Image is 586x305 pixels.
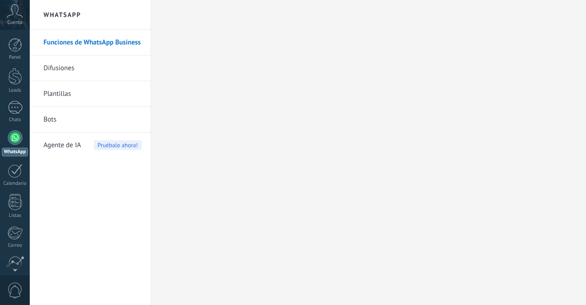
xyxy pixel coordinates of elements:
[30,55,151,81] li: Difusiones
[2,117,28,123] div: Chats
[7,20,22,26] span: Cuenta
[2,148,28,156] div: WhatsApp
[2,181,28,187] div: Calendario
[43,133,81,158] span: Agente de IA
[43,55,141,81] a: Difusiones
[43,107,141,133] a: Bots
[43,30,141,55] a: Funciones de WhatsApp Business
[2,55,28,61] div: Panel
[30,81,151,107] li: Plantillas
[30,107,151,133] li: Bots
[43,81,141,107] a: Plantillas
[94,140,141,150] span: Pruébalo ahora!
[2,243,28,249] div: Correo
[2,213,28,219] div: Listas
[43,133,141,158] a: Agente de IAPruébalo ahora!
[30,133,151,158] li: Agente de IA
[30,30,151,55] li: Funciones de WhatsApp Business
[2,88,28,94] div: Leads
